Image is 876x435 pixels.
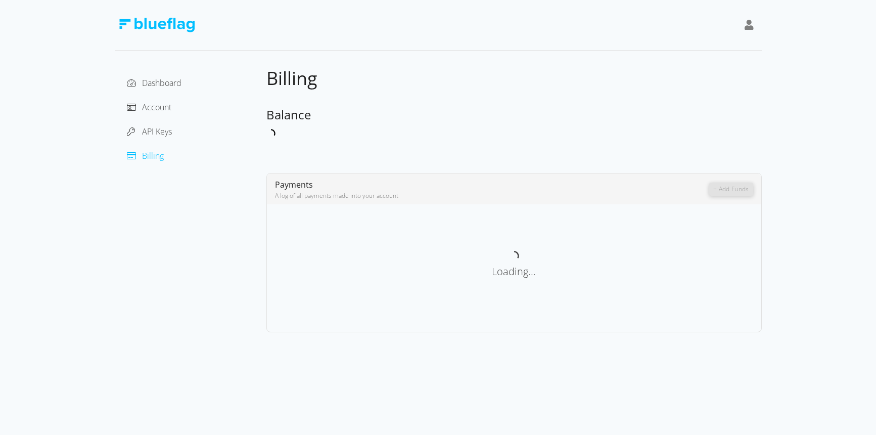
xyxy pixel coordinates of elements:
[127,102,171,113] a: Account
[142,102,171,113] span: Account
[127,77,181,89] a: Dashboard
[275,179,313,190] span: Payments
[142,150,164,161] span: Billing
[127,150,164,161] a: Billing
[275,264,753,279] div: Loading...
[142,126,172,137] span: API Keys
[119,18,195,32] img: Blue Flag Logo
[266,66,317,91] span: Billing
[709,183,753,196] button: + Add Funds
[275,191,710,200] div: A log of all payments made into your account
[266,106,311,123] span: Balance
[127,126,172,137] a: API Keys
[142,77,181,89] span: Dashboard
